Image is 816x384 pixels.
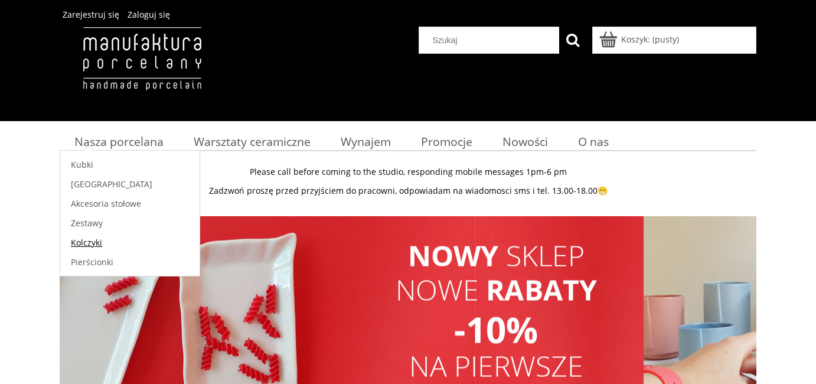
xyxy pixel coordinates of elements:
[63,9,119,20] a: Zarejestruj się
[74,134,164,149] span: Nasza porcelana
[502,134,548,149] span: Nowości
[194,134,311,149] span: Warsztaty ceramiczne
[60,186,756,196] p: Zadzwoń proszę przed przyjściem do pracowni, odpowiadam na wiadomosci sms i tel. 13.00-18.00😁
[601,34,679,45] a: Produkty w koszyku 0. Przejdź do koszyka
[559,27,586,54] button: Szukaj
[341,134,391,149] span: Wynajem
[406,130,488,153] a: Promocje
[60,27,224,115] img: Manufaktura Porcelany
[488,130,563,153] a: Nowości
[421,134,472,149] span: Promocje
[179,130,326,153] a: Warsztaty ceramiczne
[578,134,609,149] span: O nas
[60,130,179,153] a: Nasza porcelana
[60,167,756,177] p: Please call before coming to the studio, responding mobile messages 1pm-6 pm
[424,27,560,53] input: Szukaj w sklepie
[563,130,624,153] a: O nas
[326,130,406,153] a: Wynajem
[652,34,679,45] b: (pusty)
[621,34,650,45] span: Koszyk:
[128,9,170,20] a: Zaloguj się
